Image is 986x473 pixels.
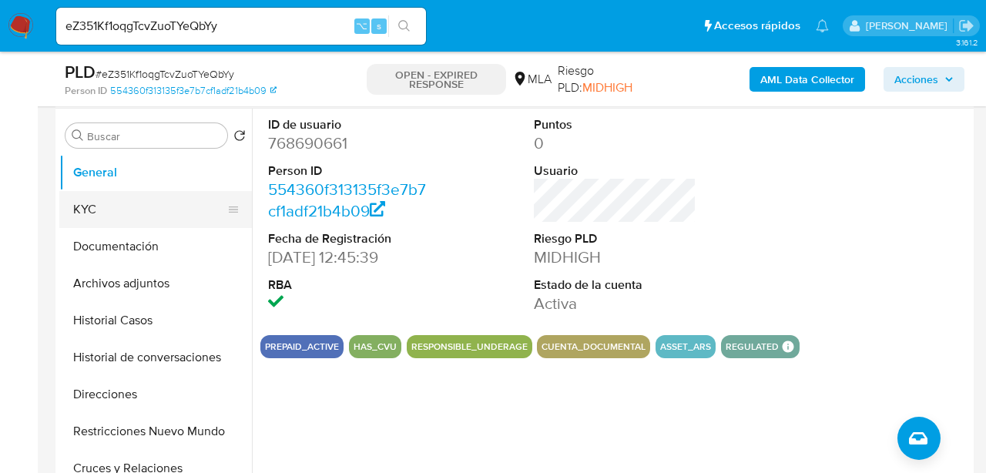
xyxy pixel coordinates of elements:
[534,293,696,314] dd: Activa
[59,413,252,450] button: Restricciones Nuevo Mundo
[534,230,696,247] dt: Riesgo PLD
[750,67,865,92] button: AML Data Collector
[59,191,240,228] button: KYC
[956,36,978,49] span: 3.161.2
[268,230,430,247] dt: Fecha de Registración
[388,15,420,37] button: search-icon
[72,129,84,142] button: Buscar
[714,18,800,34] span: Accesos rápidos
[59,302,252,339] button: Historial Casos
[534,163,696,179] dt: Usuario
[377,18,381,33] span: s
[268,247,430,268] dd: [DATE] 12:45:39
[233,129,246,146] button: Volver al orden por defecto
[268,116,430,133] dt: ID de usuario
[534,277,696,294] dt: Estado de la cuenta
[356,18,367,33] span: ⌥
[268,277,430,294] dt: RBA
[59,265,252,302] button: Archivos adjuntos
[268,133,430,154] dd: 768690661
[582,79,632,96] span: MIDHIGH
[110,84,277,98] a: 554360f313135f3e7b7cf1adf21b4b09
[96,66,234,82] span: # eZ351Kf1oqgTcvZuoTYeQbYy
[59,376,252,413] button: Direcciones
[884,67,964,92] button: Acciones
[268,163,430,179] dt: Person ID
[59,228,252,265] button: Documentación
[56,16,426,36] input: Buscar usuario o caso...
[512,71,552,88] div: MLA
[87,129,221,143] input: Buscar
[65,59,96,84] b: PLD
[760,67,854,92] b: AML Data Collector
[534,116,696,133] dt: Puntos
[816,19,829,32] a: Notificaciones
[367,64,506,95] p: OPEN - EXPIRED RESPONSE
[268,178,426,222] a: 554360f313135f3e7b7cf1adf21b4b09
[59,339,252,376] button: Historial de conversaciones
[866,18,953,33] p: gabriela.sanchez@mercadolibre.com
[958,18,974,34] a: Salir
[558,62,662,96] span: Riesgo PLD:
[59,154,252,191] button: General
[534,133,696,154] dd: 0
[894,67,938,92] span: Acciones
[65,84,107,98] b: Person ID
[534,247,696,268] dd: MIDHIGH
